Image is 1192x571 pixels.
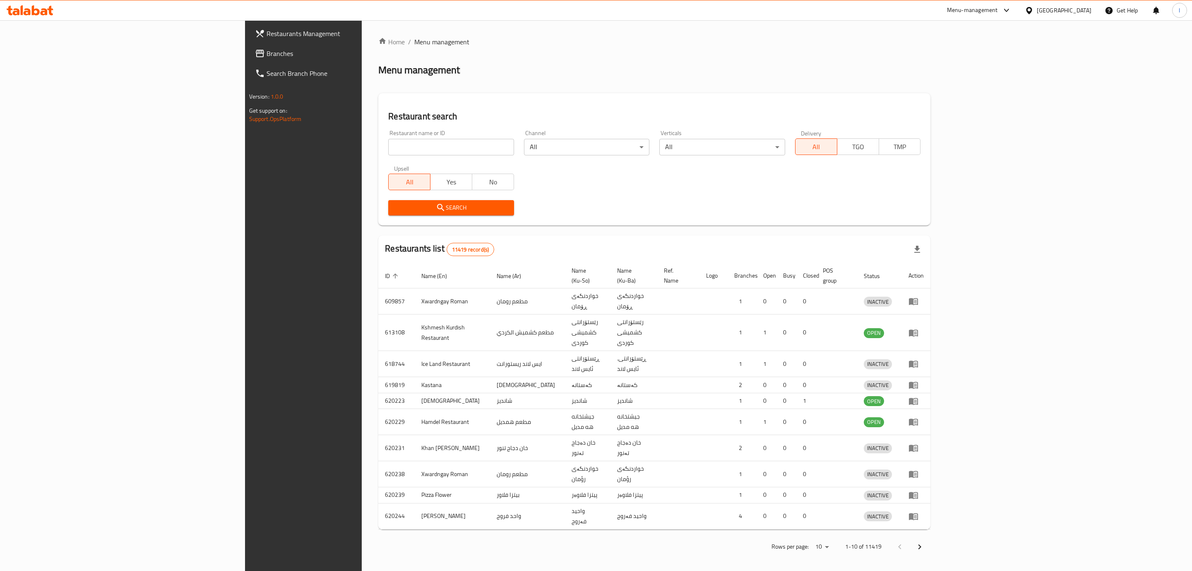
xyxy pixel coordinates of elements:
[908,380,924,390] div: Menu
[757,393,776,409] td: 0
[490,435,565,461] td: خان دجاج تنور
[610,435,657,461] td: خان دەجاج تەنور
[415,487,490,503] td: Pizza Flower
[947,5,998,15] div: Menu-management
[728,503,757,529] td: 4
[610,315,657,351] td: رێستۆرانتی کشمیشى كوردى
[757,351,776,377] td: 1
[659,139,785,155] div: All
[796,487,816,503] td: 0
[472,174,514,190] button: No
[248,63,444,83] a: Search Branch Phone
[267,48,437,58] span: Branches
[728,288,757,315] td: 1
[757,315,776,351] td: 1
[864,297,892,307] span: INACTIVE
[796,409,816,435] td: 0
[864,512,892,521] span: INACTIVE
[796,393,816,409] td: 1
[796,503,816,529] td: 0
[728,263,757,288] th: Branches
[864,328,884,338] span: OPEN
[565,503,610,529] td: واحید فەروج
[845,542,882,552] p: 1-10 of 11419
[699,263,728,288] th: Logo
[378,263,930,529] table: enhanced table
[565,288,610,315] td: خواردنگەی ڕۆمان
[776,263,796,288] th: Busy
[267,68,437,78] span: Search Branch Phone
[728,393,757,409] td: 1
[908,328,924,338] div: Menu
[415,315,490,351] td: Kshmesh Kurdish Restaurant
[385,271,401,281] span: ID
[728,351,757,377] td: 1
[776,351,796,377] td: 0
[864,417,884,427] span: OPEN
[757,263,776,288] th: Open
[415,393,490,409] td: [DEMOGRAPHIC_DATA]
[908,443,924,453] div: Menu
[617,266,647,285] span: Name (Ku-Ba)
[776,288,796,315] td: 0
[497,271,532,281] span: Name (Ar)
[864,359,892,369] div: INACTIVE
[728,487,757,503] td: 1
[385,242,494,256] h2: Restaurants list
[776,435,796,461] td: 0
[864,380,892,390] span: INACTIVE
[447,243,494,256] div: Total records count
[388,174,430,190] button: All
[610,393,657,409] td: شانديز
[757,487,776,503] td: 0
[415,503,490,529] td: [PERSON_NAME]
[395,203,507,213] span: Search
[776,503,796,529] td: 0
[490,351,565,377] td: ايس لاند ريستورانت
[490,315,565,351] td: مطعم كشميش الكردي
[796,315,816,351] td: 0
[490,487,565,503] td: بيتزا فلاور
[864,396,884,406] div: OPEN
[394,165,409,171] label: Upsell
[378,37,930,47] nav: breadcrumb
[796,461,816,487] td: 0
[565,461,610,487] td: خواردنگەی رؤمان
[490,288,565,315] td: مطعم رومان
[388,200,514,215] button: Search
[248,24,444,44] a: Restaurants Management
[610,351,657,377] td: .ڕێستۆرانتی ئایس لاند
[490,409,565,435] td: مطعم همديل
[728,435,757,461] td: 2
[882,141,918,153] span: TMP
[907,240,927,259] div: Export file
[249,91,269,102] span: Version:
[799,141,834,153] span: All
[415,351,490,377] td: Ice Land Restaurant
[864,443,892,453] span: INACTIVE
[415,377,490,393] td: Kastana
[490,461,565,487] td: مطعم رومان
[1179,6,1180,15] span: l
[864,359,892,369] span: INACTIVE
[908,490,924,500] div: Menu
[776,393,796,409] td: 0
[795,138,837,155] button: All
[728,409,757,435] td: 1
[572,266,601,285] span: Name (Ku-So)
[249,114,302,124] a: Support.OpsPlatform
[610,288,657,315] td: خواردنگەی ڕۆمان
[757,503,776,529] td: 0
[267,29,437,39] span: Restaurants Management
[864,328,884,338] div: OPEN
[879,138,921,155] button: TMP
[565,351,610,377] td: ڕێستۆرانتی ئایس لاند
[388,110,920,123] h2: Restaurant search
[864,469,892,479] span: INACTIVE
[837,138,879,155] button: TGO
[415,409,490,435] td: Hamdel Restaurant
[776,487,796,503] td: 0
[610,461,657,487] td: خواردنگەی رؤمان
